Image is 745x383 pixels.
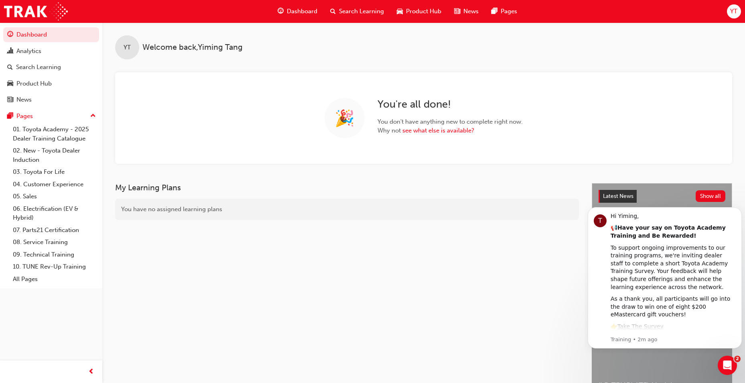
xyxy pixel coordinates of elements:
span: prev-icon [88,367,94,377]
a: 06. Electrification (EV & Hybrid) [10,203,99,224]
a: see what else is available? [402,127,474,134]
span: search-icon [330,6,336,16]
span: guage-icon [278,6,284,16]
a: guage-iconDashboard [271,3,324,20]
div: Search Learning [16,63,61,72]
span: News [463,7,479,16]
span: 🎉 [335,114,355,123]
a: news-iconNews [448,3,485,20]
span: 2 [734,356,741,362]
span: chart-icon [7,48,13,55]
a: 03. Toyota For Life [10,166,99,178]
div: News [16,95,32,104]
a: pages-iconPages [485,3,524,20]
a: Search Learning [3,60,99,75]
span: Dashboard [287,7,317,16]
h2: You're all done! [378,98,523,111]
span: news-icon [7,96,13,104]
span: Search Learning [339,7,384,16]
a: 07. Parts21 Certification [10,224,99,236]
a: Analytics [3,44,99,59]
a: 01. Toyota Academy - 2025 Dealer Training Catalogue [10,123,99,145]
div: Product Hub [16,79,52,88]
a: 04. Customer Experience [10,178,99,191]
a: Dashboard [3,27,99,42]
a: 08. Service Training [10,236,99,249]
a: search-iconSearch Learning [324,3,390,20]
span: car-icon [397,6,403,16]
a: Product Hub [3,76,99,91]
button: Pages [3,109,99,124]
span: Latest News [603,193,633,200]
h3: My Learning Plans [115,183,579,192]
button: YT [727,4,741,18]
div: You have no assigned learning plans [115,199,579,220]
button: DashboardAnalyticsSearch LearningProduct HubNews [3,26,99,109]
span: Pages [501,7,517,16]
a: All Pages [10,273,99,285]
span: up-icon [90,111,96,121]
span: guage-icon [7,31,13,39]
span: pages-icon [491,6,497,16]
a: 02. New - Toyota Dealer Induction [10,145,99,166]
a: car-iconProduct Hub [390,3,448,20]
a: News [3,92,99,107]
span: Product Hub [406,7,441,16]
iframe: Intercom notifications message [585,200,745,353]
a: Latest NewsShow all [599,190,725,203]
a: Latest NewsShow allHelp Shape the Future of Toyota Academy Training and Win an eMastercard!Revolu... [592,183,732,304]
span: Why not [378,126,523,135]
div: Pages [16,112,33,121]
span: search-icon [7,64,13,71]
a: 09. Technical Training [10,249,99,261]
span: You don't have anything new to complete right now. [378,117,523,126]
div: Analytics [16,47,41,56]
span: YT [124,43,131,52]
img: Trak [4,2,68,20]
a: 05. Sales [10,190,99,203]
iframe: Intercom live chat [718,356,737,375]
span: Welcome back , Yiming Tang [142,43,243,52]
span: news-icon [454,6,460,16]
span: YT [730,7,737,16]
span: pages-icon [7,113,13,120]
button: Show all [696,190,726,202]
span: car-icon [7,80,13,88]
a: 10. TUNE Rev-Up Training [10,261,99,273]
